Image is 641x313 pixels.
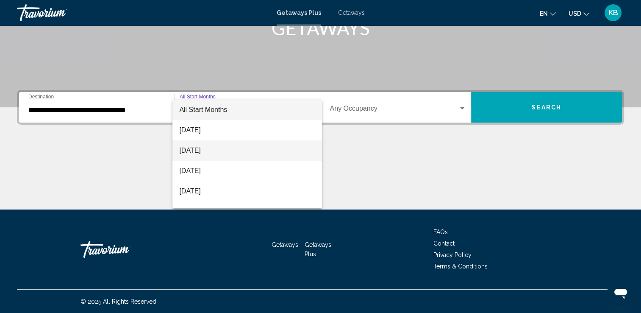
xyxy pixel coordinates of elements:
span: All Start Months [179,106,227,113]
span: [DATE] [179,140,315,161]
span: [DATE] [179,161,315,181]
iframe: Button to launch messaging window [607,279,634,306]
span: [DATE] [179,201,315,222]
span: [DATE] [179,181,315,201]
span: [DATE] [179,120,315,140]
